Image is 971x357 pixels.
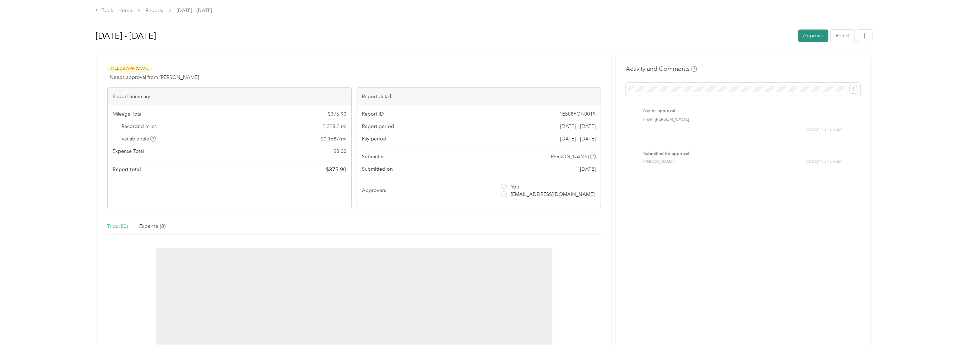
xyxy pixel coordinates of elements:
[357,88,601,105] div: Report details
[113,166,141,173] span: Report total
[139,223,166,230] div: Expense (0)
[110,74,199,81] span: Needs approval from [PERSON_NAME]
[362,153,384,160] span: Submitter
[121,123,157,130] span: Recorded miles
[798,30,828,42] button: Approve
[643,116,843,123] p: From [PERSON_NAME]
[580,165,596,173] span: [DATE]
[362,165,393,173] span: Submitted on
[626,64,697,73] h4: Activity and Comments
[511,191,595,198] span: [EMAIL_ADDRESS][DOMAIN_NAME]
[549,153,589,160] span: [PERSON_NAME]
[511,183,519,191] span: You
[113,148,144,155] span: Expense Total
[831,30,855,42] button: Reject
[362,110,384,118] span: Report ID
[322,123,346,130] span: 2,228.2 mi
[121,135,156,143] span: Variable rate
[806,127,842,132] span: [DATE] 11:24 am EDT
[96,27,793,44] h1: Aug 1 - 31, 2025
[643,159,673,164] span: [PERSON_NAME]
[326,165,346,174] span: $ 375.90
[362,123,394,130] span: Report period
[560,135,596,143] span: Go to pay period
[177,7,212,14] span: [DATE] - [DATE]
[559,110,596,118] span: 1E508FC7-0019
[362,135,386,143] span: Pay period
[362,187,386,194] span: Approvers
[643,150,843,157] p: Submitted for approval
[328,110,346,118] span: $ 375.90
[321,135,346,143] span: $ 0.1687 / mi
[107,64,152,73] span: Needs Approval
[146,7,163,14] a: Reports
[113,110,142,118] span: Mileage Total
[643,107,843,114] p: Needs approval
[560,123,596,130] span: [DATE] - [DATE]
[107,223,128,230] div: Trips (80)
[118,7,132,14] a: Home
[806,159,842,164] span: [DATE] 11:24 am EDT
[95,6,114,15] div: Back
[333,148,346,155] span: $ 0.00
[931,317,971,357] iframe: Everlance-gr Chat Button Frame
[108,88,351,105] div: Report Summary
